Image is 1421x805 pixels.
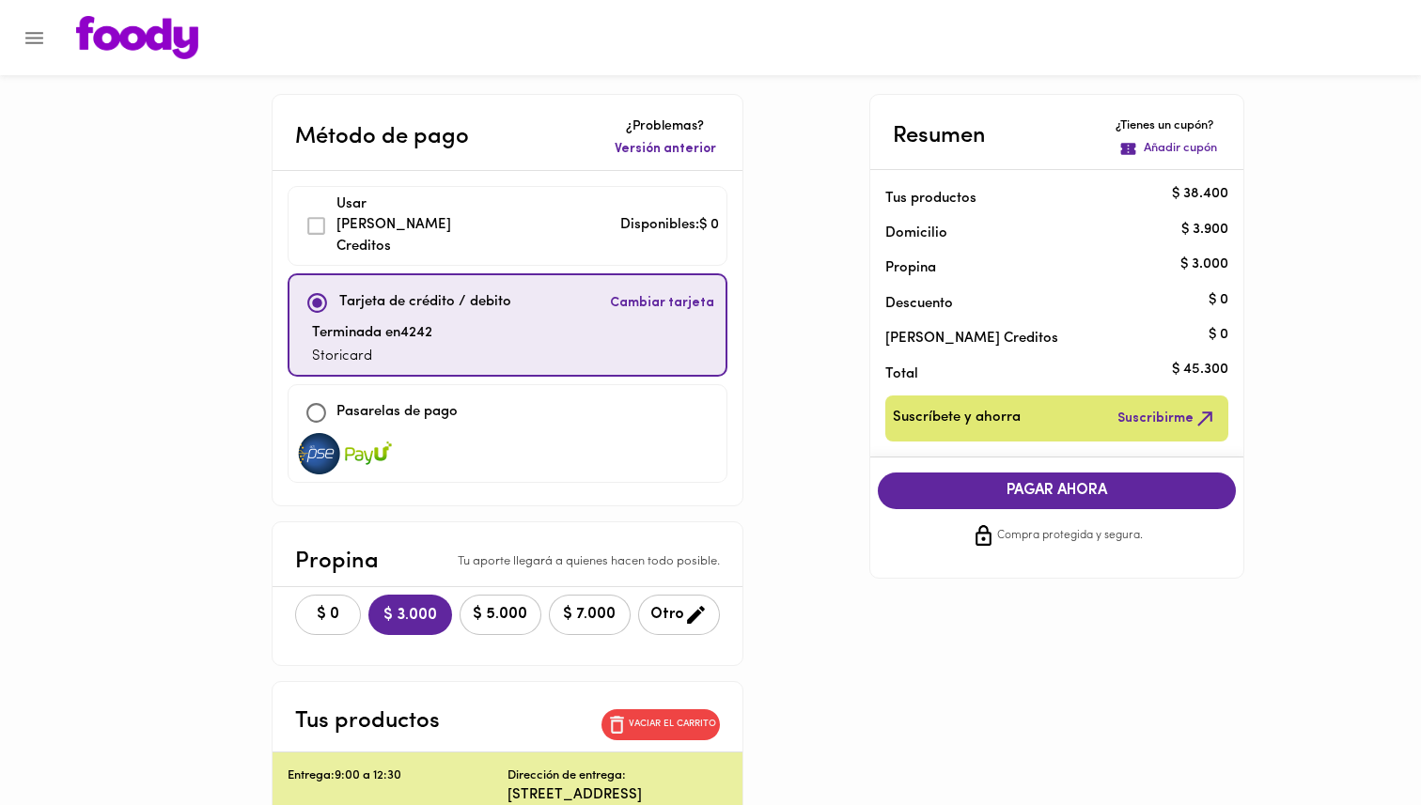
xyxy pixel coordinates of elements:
[1117,407,1217,430] span: Suscribirme
[893,119,986,153] p: Resumen
[629,718,716,731] p: Vaciar el carrito
[549,595,631,635] button: $ 7.000
[650,603,708,627] span: Otro
[1181,220,1228,240] p: $ 3.900
[1172,185,1228,205] p: $ 38.400
[1114,403,1221,434] button: Suscribirme
[295,120,469,154] p: Método de pago
[296,433,343,474] img: visa
[885,364,1199,384] p: Total
[295,704,440,738] p: Tus productos
[1116,136,1221,162] button: Añadir cupón
[610,294,714,313] span: Cambiar tarjeta
[336,402,458,424] p: Pasarelas de pago
[312,347,432,368] p: Storicard
[368,595,452,635] button: $ 3.000
[295,595,361,635] button: $ 0
[893,407,1021,430] span: Suscríbete y ahorra
[1180,255,1228,274] p: $ 3.000
[638,595,720,635] button: Otro
[1144,140,1217,158] p: Añadir cupón
[885,294,953,314] p: Descuento
[1312,696,1402,786] iframe: Messagebird Livechat Widget
[897,482,1218,500] span: PAGAR AHORA
[383,607,437,625] span: $ 3.000
[507,767,626,785] p: Dirección de entrega:
[288,767,507,785] p: Entrega: 9:00 a 12:30
[312,323,432,345] p: Terminada en 4242
[460,595,541,635] button: $ 5.000
[1172,361,1228,380] p: $ 45.300
[345,433,392,474] img: visa
[11,15,57,61] button: Menu
[611,117,720,136] p: ¿Problemas?
[1116,117,1221,135] p: ¿Tienes un cupón?
[339,292,511,314] p: Tarjeta de crédito / debito
[885,189,1199,209] p: Tus productos
[606,283,718,323] button: Cambiar tarjeta
[885,224,947,243] p: Domicilio
[620,215,719,237] p: Disponibles: $ 0
[601,709,720,740] button: Vaciar el carrito
[307,606,349,624] span: $ 0
[507,785,727,805] p: [STREET_ADDRESS]
[885,258,1199,278] p: Propina
[76,16,198,59] img: logo.png
[561,606,618,624] span: $ 7.000
[611,136,720,163] button: Versión anterior
[885,329,1199,348] p: [PERSON_NAME] Creditos
[997,527,1143,546] span: Compra protegida y segura.
[336,194,465,258] p: Usar [PERSON_NAME] Creditos
[1209,290,1228,310] p: $ 0
[615,140,716,159] span: Versión anterior
[472,606,529,624] span: $ 5.000
[458,553,720,571] p: Tu aporte llegará a quienes hacen todo posible.
[295,545,379,579] p: Propina
[1209,325,1228,345] p: $ 0
[878,472,1237,509] button: PAGAR AHORA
